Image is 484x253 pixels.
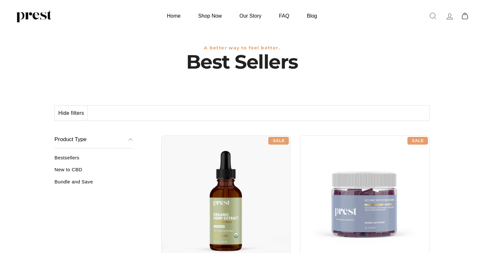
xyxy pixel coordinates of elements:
[159,10,325,22] ul: Primary
[271,10,297,22] a: FAQ
[54,179,132,190] a: Bundle and Save
[54,167,132,177] a: New to CBD
[54,131,132,148] button: Product Type
[407,137,428,145] div: Sale
[55,105,88,121] button: Hide filters
[54,51,430,73] h1: Best Sellers
[54,45,430,51] h3: A better way to feel better.
[190,10,230,22] a: Shop Now
[299,10,325,22] a: Blog
[268,137,289,145] div: Sale
[16,10,51,22] img: PREST ORGANICS
[231,10,269,22] a: Our Story
[159,10,189,22] a: Home
[54,155,132,165] a: Bestsellers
